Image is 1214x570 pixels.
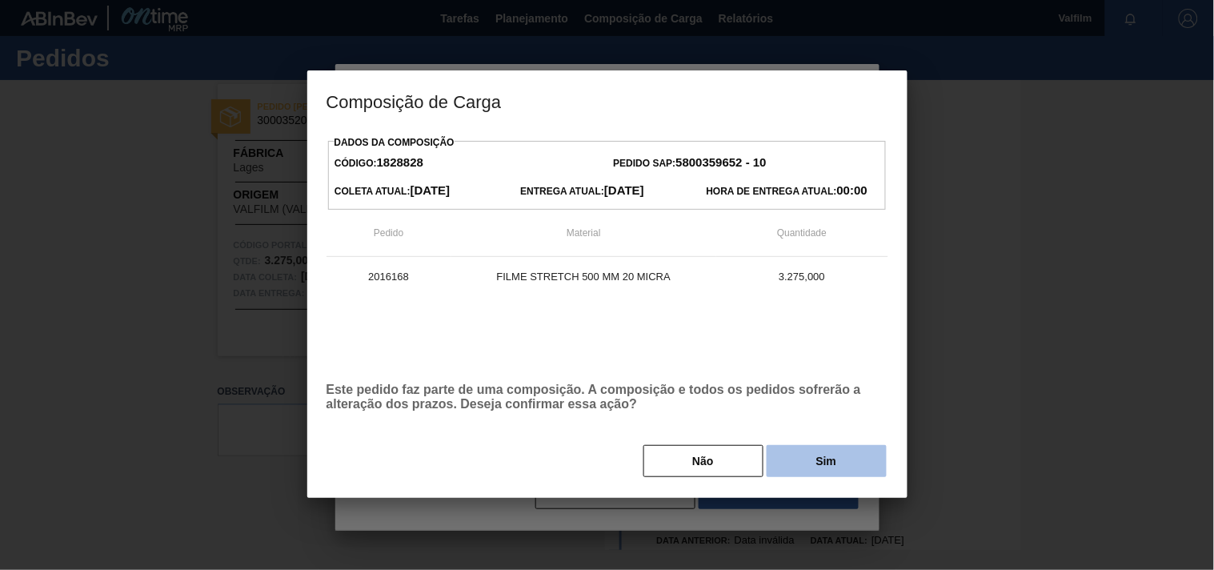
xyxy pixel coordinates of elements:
[307,70,907,131] h3: Composição de Carga
[567,227,601,239] span: Material
[837,183,867,197] strong: 00:00
[335,158,423,169] span: Código:
[676,155,767,169] strong: 5800359652 - 10
[374,227,403,239] span: Pedido
[377,155,423,169] strong: 1828828
[707,186,867,197] span: Hora de Entrega Atual:
[335,186,450,197] span: Coleta Atual:
[777,227,827,239] span: Quantidade
[767,445,887,477] button: Sim
[614,158,767,169] span: Pedido SAP:
[643,445,763,477] button: Não
[335,137,455,148] label: Dados da Composição
[451,257,716,297] td: FILME STRETCH 500 MM 20 MICRA
[411,183,451,197] strong: [DATE]
[604,183,644,197] strong: [DATE]
[520,186,644,197] span: Entrega Atual:
[716,257,888,297] td: 3.275,000
[327,383,888,411] p: Este pedido faz parte de uma composição. A composição e todos os pedidos sofrerão a alteração dos...
[327,257,451,297] td: 2016168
